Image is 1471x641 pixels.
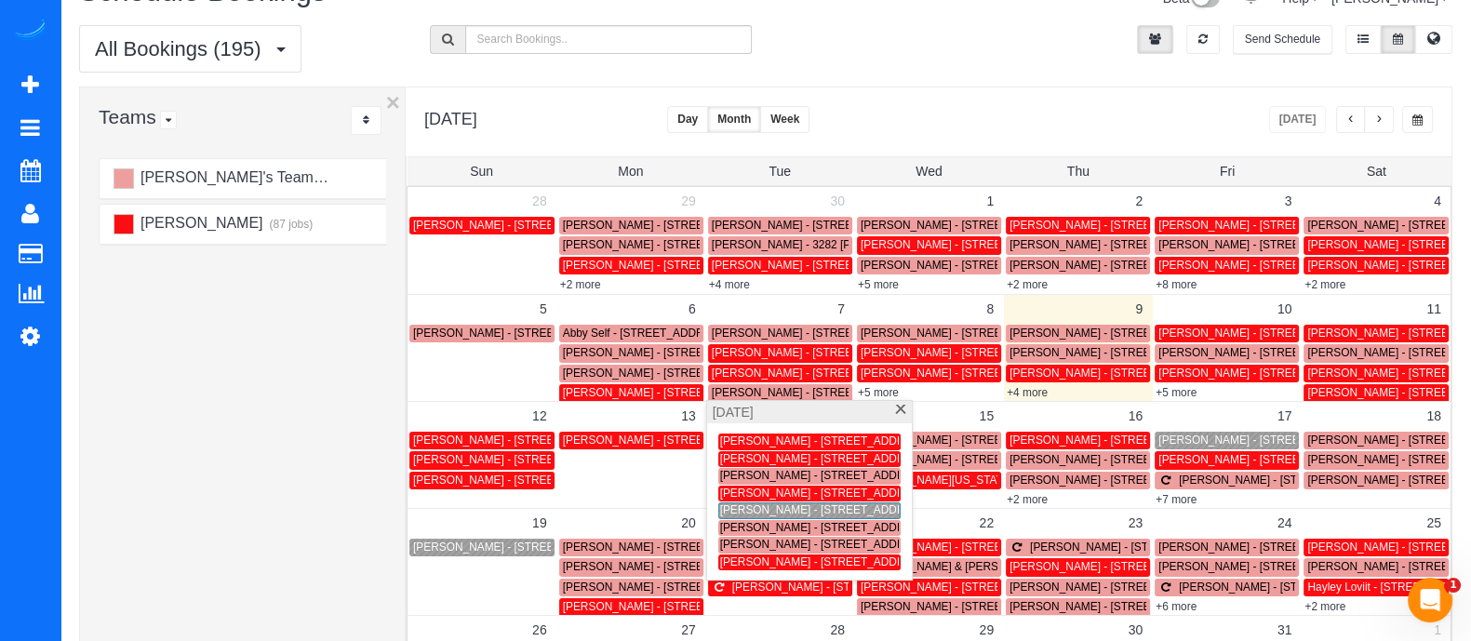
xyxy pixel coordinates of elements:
span: Mon [618,164,643,179]
span: 1 [1446,578,1461,593]
a: 29 [672,187,705,215]
img: Automaid Logo [11,19,48,45]
span: [PERSON_NAME]'s Team [138,169,313,185]
span: [PERSON_NAME] - [STREET_ADDRESS] [563,346,773,359]
span: Abby Self - [STREET_ADDRESS] [563,327,729,340]
span: [PERSON_NAME] - [STREET_ADDRESS] [1158,346,1369,359]
a: +4 more [709,278,750,291]
a: 10 [1268,295,1302,323]
span: [PERSON_NAME] - [STREET_ADDRESS][PERSON_NAME] [1158,367,1460,380]
a: +7 more [1156,493,1197,506]
span: [PERSON_NAME] - [STREET_ADDRESS][PERSON_NAME] [1010,367,1311,380]
span: [PERSON_NAME] - [STREET_ADDRESS] [1010,434,1220,447]
span: [PERSON_NAME] - [STREET_ADDRESS][PERSON_NAME] [563,259,864,272]
span: [PERSON_NAME] - [STREET_ADDRESS] [1158,259,1369,272]
span: [PERSON_NAME] - [STREET_ADDRESS] Se, Marietta, GA 30067 [861,327,1189,340]
span: [PERSON_NAME] - [STREET_ADDRESS][PERSON_NAME] [563,541,864,554]
span: [PERSON_NAME] - [STREET_ADDRESS] [1010,453,1220,466]
span: [PERSON_NAME] - [STREET_ADDRESS][PERSON_NAME] [1010,560,1311,573]
a: 30 [821,187,854,215]
small: (87 jobs) [267,218,313,231]
span: Sun [470,164,493,179]
a: 25 [1417,509,1451,537]
a: +2 more [1304,600,1345,613]
span: [PERSON_NAME] - [STREET_ADDRESS] [1030,541,1240,554]
a: 23 [1119,509,1153,537]
a: 28 [523,187,556,215]
small: (103 jobs) [317,172,369,185]
a: 11 [1417,295,1451,323]
span: [PERSON_NAME] - [STREET_ADDRESS] [720,434,930,447]
button: Day [667,106,708,133]
a: 17 [1268,402,1302,430]
button: × [386,90,400,114]
span: [PERSON_NAME] - [STREET_ADDRESS] [720,452,930,465]
span: [DATE] [713,403,754,421]
span: [PERSON_NAME] - [STREET_ADDRESS] [413,474,623,487]
button: [DATE] [1269,106,1327,133]
span: [PERSON_NAME] - [STREET_ADDRESS][PERSON_NAME] [1010,474,1311,487]
span: [PERSON_NAME] - [STREET_ADDRESS] [563,367,773,380]
span: All Bookings (195) [95,37,271,60]
a: 16 [1119,402,1153,430]
span: [PERSON_NAME] - [STREET_ADDRESS][PERSON_NAME] [720,521,1022,534]
button: Week [760,106,809,133]
span: [PERSON_NAME] - [STREET_ADDRESS][PERSON_NAME][PERSON_NAME] [861,238,1253,251]
a: 19 [523,509,556,537]
a: 13 [672,402,705,430]
span: Wed [916,164,943,179]
button: Month [707,106,761,133]
a: 3 [1276,187,1302,215]
span: [PERSON_NAME] - [STREET_ADDRESS] [1158,434,1369,447]
span: [PERSON_NAME] - [STREET_ADDRESS] [563,581,773,594]
span: [PERSON_NAME] - [STREET_ADDRESS] [1158,560,1369,573]
span: [PERSON_NAME] - [STREET_ADDRESS] [720,503,930,516]
span: [PERSON_NAME] - [STREET_ADDRESS][PERSON_NAME] [1010,219,1311,232]
span: Sat [1367,164,1386,179]
span: [PERSON_NAME] - [STREET_ADDRESS][PERSON_NAME] [563,386,864,399]
span: [PERSON_NAME] - [STREET_ADDRESS][PERSON_NAME] [413,434,715,447]
a: 12 [523,402,556,430]
span: [PERSON_NAME] - [STREET_ADDRESS] [861,219,1071,232]
a: 22 [970,509,1003,537]
span: Fri [1220,164,1235,179]
span: [PERSON_NAME] - [STREET_ADDRESS] [1158,238,1369,251]
span: [PERSON_NAME] - 3282 [PERSON_NAME] Dr, Marietta, Ga 30066, Marietta, GA 30066 [712,238,1148,251]
a: +5 more [1156,386,1197,399]
a: +5 more [858,278,899,291]
a: 7 [828,295,854,323]
span: [PERSON_NAME] - [STREET_ADDRESS] [712,327,922,340]
a: +2 more [1304,278,1345,291]
span: [PERSON_NAME] - [STREET_ADDRESS] [861,259,1071,272]
span: Tue [769,164,791,179]
span: [PERSON_NAME] - [STREET_ADDRESS][PERSON_NAME] [563,560,864,573]
div: ... [351,106,381,135]
i: Sort Teams [363,114,369,126]
a: +8 more [1156,278,1197,291]
span: [PERSON_NAME] - [STREET_ADDRESS] [712,386,922,399]
a: 8 [977,295,1003,323]
span: [PERSON_NAME] - [STREET_ADDRESS][PERSON_NAME] [563,434,864,447]
span: [PERSON_NAME] - [STREET_ADDRESS] [732,581,943,594]
a: 9 [1126,295,1152,323]
span: [PERSON_NAME] - [STREET_ADDRESS] [861,581,1071,594]
span: [PERSON_NAME] - [STREET_ADDRESS] [413,541,623,554]
a: +2 more [560,278,601,291]
span: Thu [1067,164,1090,179]
span: [PERSON_NAME] - [STREET_ADDRESS] [1179,474,1389,487]
a: 20 [672,509,705,537]
span: [PERSON_NAME] - [STREET_ADDRESS] [1010,327,1220,340]
span: [PERSON_NAME] - [STREET_ADDRESS] [861,434,1071,447]
a: 18 [1417,402,1451,430]
span: [PERSON_NAME] - [STREET_ADDRESS] [712,346,922,359]
span: [PERSON_NAME] - [STREET_ADDRESS] [1179,581,1389,594]
a: 5 [530,295,556,323]
a: +5 more [858,386,899,399]
span: [PERSON_NAME] - [STREET_ADDRESS] [563,219,773,232]
span: [PERSON_NAME] - [STREET_ADDRESS] [720,487,930,500]
a: +6 more [1156,600,1197,613]
span: [PERSON_NAME] - [STREET_ADDRESS][PERSON_NAME] [563,600,864,613]
span: [PERSON_NAME] - [STREET_ADDRESS] [1010,238,1220,251]
span: [PERSON_NAME] - [STREET_ADDRESS] [1158,219,1369,232]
